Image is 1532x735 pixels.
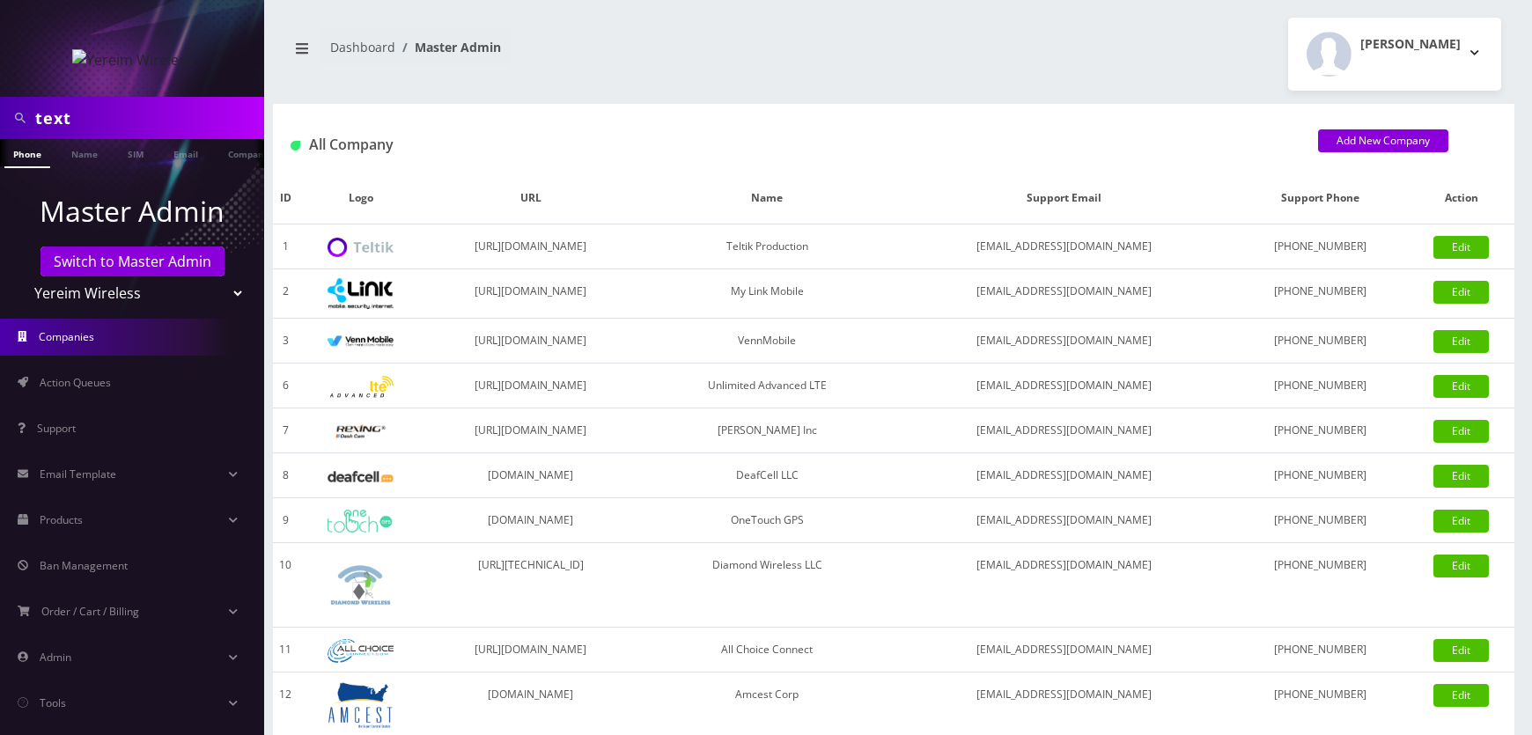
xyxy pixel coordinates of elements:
td: [EMAIL_ADDRESS][DOMAIN_NAME] [897,498,1232,543]
td: [URL][DOMAIN_NAME] [424,319,638,364]
td: [URL][DOMAIN_NAME] [424,628,638,673]
td: [EMAIL_ADDRESS][DOMAIN_NAME] [897,543,1232,628]
td: [EMAIL_ADDRESS][DOMAIN_NAME] [897,628,1232,673]
td: 11 [273,628,298,673]
td: [DOMAIN_NAME] [424,453,638,498]
td: 6 [273,364,298,408]
a: Edit [1433,420,1489,443]
td: [EMAIL_ADDRESS][DOMAIN_NAME] [897,408,1232,453]
a: Name [63,139,107,166]
th: Action [1409,173,1514,224]
td: [DOMAIN_NAME] [424,498,638,543]
td: [PHONE_NUMBER] [1232,364,1409,408]
a: Edit [1433,639,1489,662]
img: VennMobile [328,335,394,348]
td: All Choice Connect [637,628,896,673]
td: Teltik Production [637,224,896,269]
img: All Company [291,141,300,151]
td: 9 [273,498,298,543]
td: 3 [273,319,298,364]
td: [PHONE_NUMBER] [1232,269,1409,319]
td: 7 [273,408,298,453]
td: [EMAIL_ADDRESS][DOMAIN_NAME] [897,224,1232,269]
td: [URL][DOMAIN_NAME] [424,269,638,319]
span: Action Queues [40,375,111,390]
img: Yereim Wireless [72,49,193,70]
th: Logo [298,173,424,224]
a: SIM [119,139,152,166]
span: Order / Cart / Billing [41,604,139,619]
span: Ban Management [40,558,128,573]
img: Unlimited Advanced LTE [328,376,394,398]
img: My Link Mobile [328,278,394,309]
span: Products [40,512,83,527]
td: [URL][DOMAIN_NAME] [424,224,638,269]
img: Rexing Inc [328,423,394,440]
td: [URL][TECHNICAL_ID] [424,543,638,628]
td: [PHONE_NUMBER] [1232,224,1409,269]
td: [EMAIL_ADDRESS][DOMAIN_NAME] [897,319,1232,364]
th: Support Email [897,173,1232,224]
a: Add New Company [1318,129,1448,152]
h2: [PERSON_NAME] [1360,37,1461,52]
td: [PHONE_NUMBER] [1232,628,1409,673]
td: OneTouch GPS [637,498,896,543]
button: [PERSON_NAME] [1288,18,1501,91]
a: Email [165,139,207,166]
th: ID [273,173,298,224]
td: Diamond Wireless LLC [637,543,896,628]
td: [PHONE_NUMBER] [1232,543,1409,628]
a: Edit [1433,465,1489,488]
img: DeafCell LLC [328,471,394,482]
th: Support Phone [1232,173,1409,224]
td: [PHONE_NUMBER] [1232,319,1409,364]
td: [URL][DOMAIN_NAME] [424,364,638,408]
img: Teltik Production [328,238,394,258]
td: VennMobile [637,319,896,364]
td: 1 [273,224,298,269]
span: Tools [40,695,66,710]
td: 2 [273,269,298,319]
td: My Link Mobile [637,269,896,319]
img: All Choice Connect [328,639,394,663]
img: Diamond Wireless LLC [328,552,394,618]
a: Company [219,139,278,166]
td: DeafCell LLC [637,453,896,498]
a: Edit [1433,510,1489,533]
a: Phone [4,139,50,168]
td: 8 [273,453,298,498]
td: [EMAIL_ADDRESS][DOMAIN_NAME] [897,364,1232,408]
a: Edit [1433,330,1489,353]
td: [PHONE_NUMBER] [1232,453,1409,498]
li: Master Admin [395,38,501,56]
td: [EMAIL_ADDRESS][DOMAIN_NAME] [897,453,1232,498]
a: Edit [1433,684,1489,707]
a: Edit [1433,555,1489,577]
td: [URL][DOMAIN_NAME] [424,408,638,453]
a: Edit [1433,236,1489,259]
img: Amcest Corp [328,681,394,729]
span: Admin [40,650,71,665]
span: Email Template [40,467,116,481]
img: OneTouch GPS [328,510,394,533]
td: [PHONE_NUMBER] [1232,498,1409,543]
td: 10 [273,543,298,628]
td: [PHONE_NUMBER] [1232,408,1409,453]
input: Search in Company [35,101,260,135]
th: URL [424,173,638,224]
th: Name [637,173,896,224]
td: [EMAIL_ADDRESS][DOMAIN_NAME] [897,269,1232,319]
a: Switch to Master Admin [41,246,225,276]
h1: All Company [291,136,1292,153]
span: Companies [39,329,94,344]
td: Unlimited Advanced LTE [637,364,896,408]
a: Edit [1433,375,1489,398]
a: Dashboard [330,39,395,55]
nav: breadcrumb [286,29,880,79]
span: Support [37,421,76,436]
a: Edit [1433,281,1489,304]
td: [PERSON_NAME] Inc [637,408,896,453]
